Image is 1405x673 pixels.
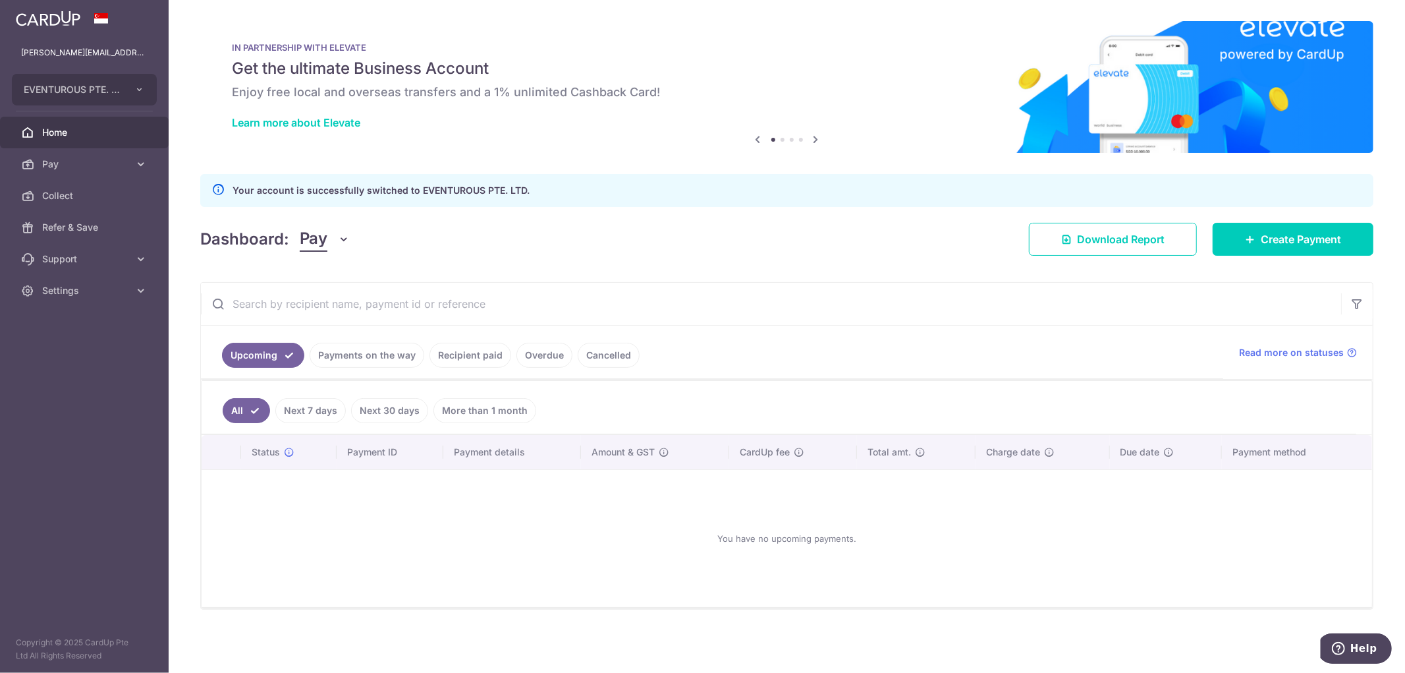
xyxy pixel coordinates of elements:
p: [PERSON_NAME][EMAIL_ADDRESS][DOMAIN_NAME] [21,46,148,59]
span: Amount & GST [592,446,655,459]
h4: Dashboard: [200,227,289,251]
a: Read more on statuses [1239,346,1357,359]
input: Search by recipient name, payment id or reference [201,283,1341,325]
span: Help [30,9,57,21]
span: Home [42,126,129,139]
span: Status [252,446,280,459]
a: Create Payment [1213,223,1373,256]
a: More than 1 month [433,398,536,423]
img: CardUp [16,11,80,26]
iframe: Opens a widget where you can find more information [1321,633,1392,666]
span: Download Report [1077,231,1165,247]
span: Pay [42,158,129,171]
h5: Get the ultimate Business Account [232,58,1342,79]
p: Your account is successfully switched to EVENTUROUS PTE. LTD. [233,183,530,198]
a: Overdue [516,343,572,368]
div: You have no upcoming payments. [217,481,1356,597]
a: Upcoming [222,343,304,368]
span: EVENTUROUS PTE. LTD. [24,83,121,96]
span: Due date [1120,446,1160,459]
th: Payment ID [337,435,443,469]
span: Settings [42,284,129,297]
span: Refer & Save [42,221,129,234]
th: Payment details [443,435,582,469]
a: Download Report [1029,223,1197,256]
h6: Enjoy free local and overseas transfers and a 1% unlimited Cashback Card! [232,84,1342,100]
span: Pay [300,227,327,252]
span: Read more on statuses [1239,346,1344,359]
button: EVENTUROUS PTE. LTD. [12,74,157,105]
a: Payments on the way [310,343,424,368]
th: Payment method [1222,435,1372,469]
p: IN PARTNERSHIP WITH ELEVATE [232,42,1342,53]
span: Collect [42,189,129,202]
a: Cancelled [578,343,640,368]
span: Support [42,252,129,266]
img: Renovation banner [200,21,1373,153]
a: All [223,398,270,423]
span: Total amt. [868,446,911,459]
a: Next 7 days [275,398,346,423]
a: Recipient paid [429,343,511,368]
span: CardUp fee [740,446,790,459]
button: Pay [300,227,350,252]
a: Next 30 days [351,398,428,423]
span: Create Payment [1261,231,1341,247]
a: Learn more about Elevate [232,116,360,129]
span: Charge date [986,446,1040,459]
